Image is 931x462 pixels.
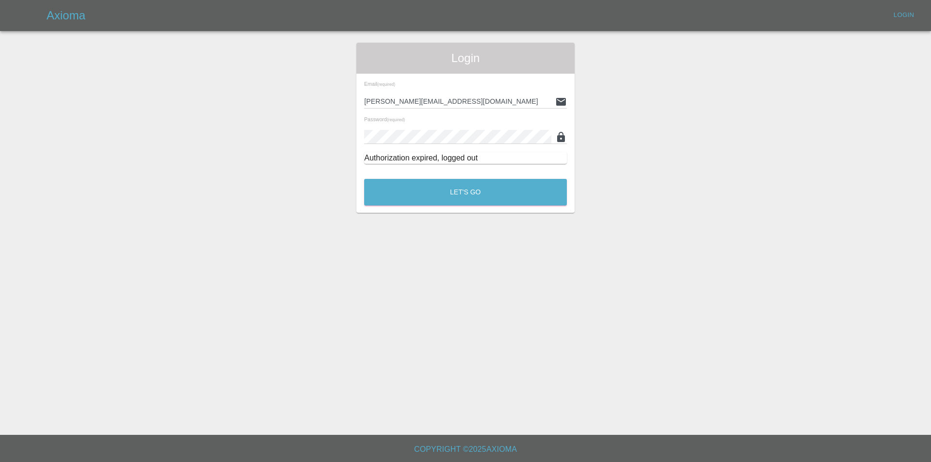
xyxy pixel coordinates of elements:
button: Let's Go [364,179,567,206]
small: (required) [387,118,405,122]
span: Login [364,50,567,66]
span: Password [364,116,405,122]
h6: Copyright © 2025 Axioma [8,443,923,456]
span: Email [364,81,395,87]
small: (required) [377,82,395,87]
div: Authorization expired, logged out [364,152,567,164]
h5: Axioma [47,8,85,23]
a: Login [888,8,919,23]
